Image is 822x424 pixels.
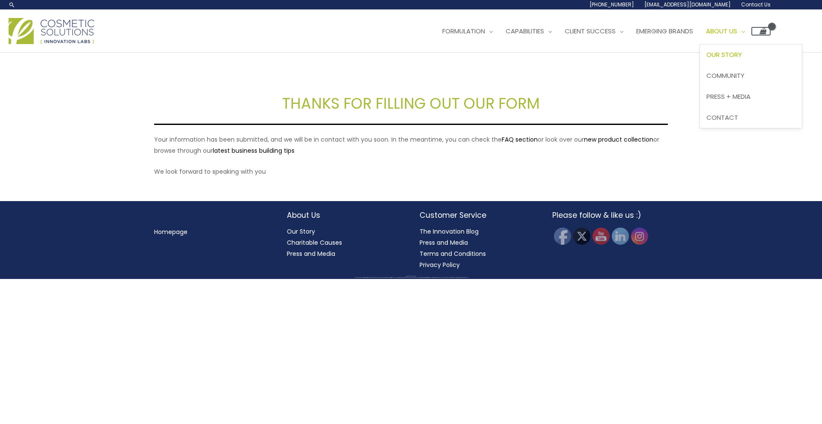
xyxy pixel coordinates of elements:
[15,276,807,277] div: Copyright © 2025
[700,18,751,44] a: About Us
[287,227,315,236] a: Our Story
[420,261,460,269] a: Privacy Policy
[420,210,535,221] h2: Customer Service
[558,18,630,44] a: Client Success
[154,226,270,237] nav: Menu
[9,1,15,8] a: Search icon link
[630,18,700,44] a: Emerging Brands
[287,226,402,259] nav: About Us
[154,228,188,236] a: Homepage
[287,210,402,221] h2: About Us
[565,27,616,36] span: Client Success
[700,65,802,86] a: Community
[554,228,571,245] img: Facebook
[502,135,538,144] a: FAQ section
[741,1,771,8] span: Contact Us
[706,92,751,101] span: Press + Media
[590,1,634,8] span: [PHONE_NUMBER]
[420,249,486,258] a: Terms and Conditions
[584,135,653,144] a: new product collection
[700,107,802,128] a: Contact
[429,18,771,44] nav: Site Navigation
[154,166,668,177] p: We look forward to speaking with you
[706,113,738,122] span: Contact
[700,44,802,65] a: Our Story
[15,277,807,278] div: All material on this Website, including design, text, images, logos and sounds, are owned by Cosm...
[154,134,668,156] p: Your information has been submitted, and we will be in contact with you soon. In the meantime, yo...
[636,27,693,36] span: Emerging Brands
[411,276,416,276] span: Cosmetic Solutions
[706,71,745,80] span: Community
[436,18,499,44] a: Formulation
[442,27,485,36] span: Formulation
[751,27,771,36] a: View Shopping Cart, empty
[506,27,544,36] span: Capabilities
[154,94,668,113] h2: THANKS FOR FILLING OUT OUR FORM
[287,249,335,258] a: Press and Media
[706,50,742,59] span: Our Story
[420,227,479,236] a: The Innovation Blog
[420,238,468,247] a: Press and Media
[573,228,590,245] img: Twitter
[9,18,94,44] img: Cosmetic Solutions Logo
[552,210,668,221] h2: Please follow & like us :)
[644,1,731,8] span: [EMAIL_ADDRESS][DOMAIN_NAME]
[287,238,342,247] a: Charitable Causes
[700,86,802,107] a: Press + Media
[499,18,558,44] a: Capabilities
[213,146,295,155] a: latest business building tips
[420,226,535,270] nav: Customer Service
[706,27,737,36] span: About Us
